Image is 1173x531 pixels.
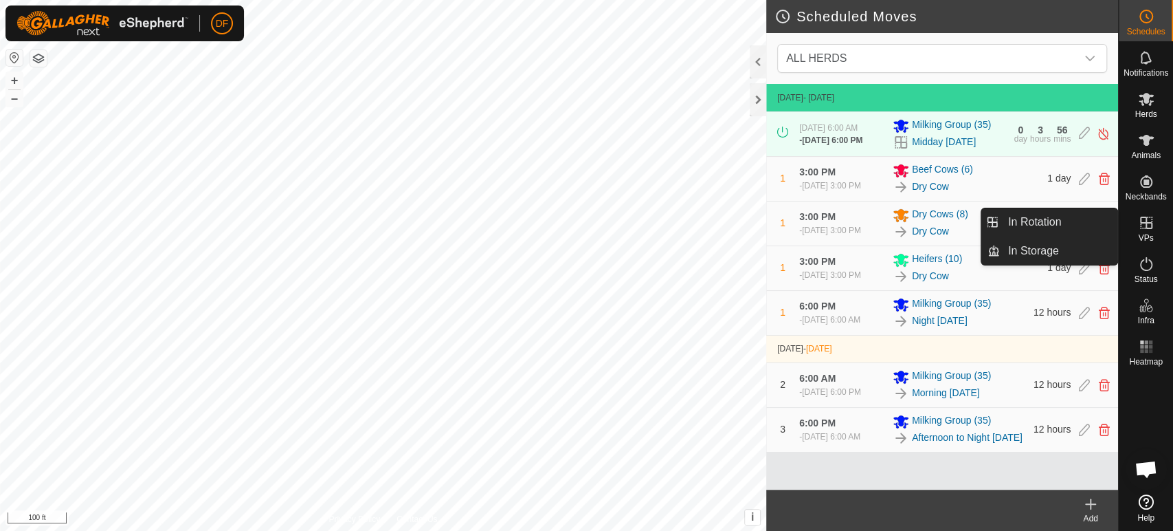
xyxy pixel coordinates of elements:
button: i [745,510,760,525]
span: [DATE] 6:00 PM [802,387,861,397]
li: In Storage [981,237,1117,265]
div: - [799,224,861,237]
span: 3:00 PM [799,211,836,222]
span: Herds [1135,110,1157,118]
img: To [893,430,909,446]
img: Turn off schedule move [1097,127,1110,141]
div: - [799,180,861,192]
span: 3:00 PM [799,166,836,177]
span: 12 hours [1034,424,1071,435]
span: 6:00 AM [799,373,836,384]
span: 1 [780,307,785,318]
h2: Scheduled Moves [774,8,1118,25]
span: [DATE] 3:00 PM [802,270,861,280]
span: [DATE] 6:00 AM [802,432,860,442]
button: Reset Map [6,50,23,66]
div: mins [1053,135,1071,143]
span: ALL HERDS [781,45,1076,72]
span: Milking Group (35) [912,369,991,385]
span: Notifications [1124,69,1168,77]
span: Milking Group (35) [912,296,991,313]
div: 3 [1038,125,1043,135]
a: Dry Cow [912,269,949,283]
span: Dry Cows (8) [912,207,968,224]
a: Help [1119,489,1173,528]
span: Animals [1131,151,1161,160]
span: Heifers (10) [912,252,962,268]
div: day [1014,135,1027,143]
a: Privacy Policy [328,513,380,525]
span: - [DATE] [803,93,834,102]
img: Gallagher Logo [16,11,188,36]
img: To [893,313,909,329]
span: 12 hours [1034,379,1071,390]
div: 56 [1057,125,1068,135]
img: To [893,268,909,285]
span: Heatmap [1129,358,1163,366]
span: [DATE] 3:00 PM [802,226,861,235]
span: Beef Cows (6) [912,162,973,179]
button: – [6,90,23,107]
div: - [799,134,862,147]
span: ALL HERDS [786,52,847,64]
span: In Rotation [1008,214,1061,230]
span: 6:00 PM [799,301,836,312]
span: [DATE] 6:00 AM [802,315,860,325]
a: Night [DATE] [912,314,968,328]
span: [DATE] 6:00 PM [802,136,862,145]
img: To [893,224,909,240]
span: 6:00 PM [799,418,836,429]
span: 1 day [1047,173,1071,184]
span: Infra [1137,316,1154,325]
span: 3:00 PM [799,256,836,267]
div: 0 [1018,125,1023,135]
span: 1 day [1047,262,1071,273]
img: To [893,179,909,195]
div: - [799,431,860,443]
a: Morning [DATE] [912,386,980,400]
a: In Rotation [1000,208,1117,236]
span: Milking Group (35) [912,413,991,430]
span: 1 [780,173,785,184]
span: i [751,511,754,523]
span: 1 [780,262,785,273]
span: Neckbands [1125,193,1166,201]
div: - [799,314,860,326]
span: - [803,344,832,354]
div: Open chat [1126,448,1167,490]
a: Dry Cow [912,224,949,239]
span: In Storage [1008,243,1059,259]
span: [DATE] 6:00 AM [799,123,858,133]
div: - [799,386,861,398]
div: - [799,269,861,281]
span: Schedules [1126,28,1165,36]
a: In Storage [1000,237,1117,265]
span: 2 [780,379,785,390]
span: Help [1137,514,1154,522]
span: 3 [780,424,785,435]
a: Contact Us [396,513,437,525]
span: VPs [1138,234,1153,242]
a: Afternoon to Night [DATE] [912,431,1023,445]
span: 1 [780,217,785,228]
span: [DATE] [777,93,803,102]
div: dropdown trigger [1076,45,1104,72]
button: + [6,72,23,89]
span: 12 hours [1034,307,1071,318]
a: Midday [DATE] [912,135,976,149]
span: [DATE] [777,344,803,354]
div: Add [1063,512,1118,525]
span: [DATE] [806,344,832,354]
span: Milking Group (35) [912,118,991,134]
div: hours [1030,135,1051,143]
img: To [893,385,909,402]
a: Dry Cow [912,180,949,194]
li: In Rotation [981,208,1117,236]
button: Map Layers [30,50,47,67]
span: DF [216,17,229,31]
span: [DATE] 3:00 PM [802,181,861,191]
span: Status [1134,275,1157,283]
